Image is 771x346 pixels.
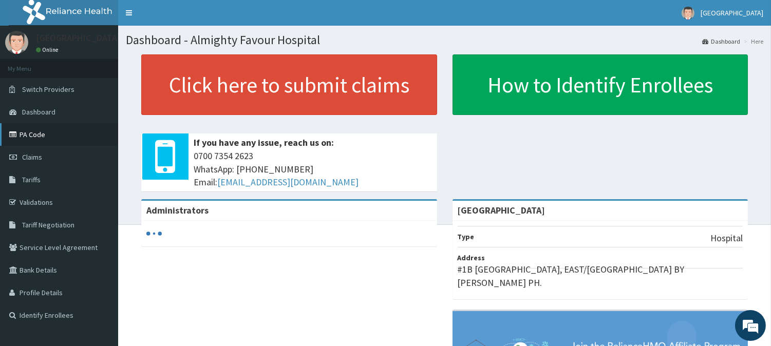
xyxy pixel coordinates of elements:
img: User Image [5,31,28,54]
span: Dashboard [22,107,55,117]
span: Tariff Negotiation [22,220,74,229]
span: Claims [22,152,42,162]
h1: Dashboard - Almighty Favour Hospital [126,33,763,47]
p: [GEOGRAPHIC_DATA] [36,33,121,43]
p: #1B [GEOGRAPHIC_DATA], EAST/[GEOGRAPHIC_DATA] BY [PERSON_NAME] PH. [458,263,743,289]
a: Online [36,46,61,53]
p: Hospital [710,232,743,245]
b: Administrators [146,204,209,216]
b: Address [458,253,485,262]
a: Click here to submit claims [141,54,437,115]
img: User Image [682,7,694,20]
a: Dashboard [702,37,740,46]
span: [GEOGRAPHIC_DATA] [701,8,763,17]
a: How to Identify Enrollees [453,54,748,115]
b: If you have any issue, reach us on: [194,137,334,148]
svg: audio-loading [146,226,162,241]
span: Tariffs [22,175,41,184]
strong: [GEOGRAPHIC_DATA] [458,204,546,216]
span: 0700 7354 2623 WhatsApp: [PHONE_NUMBER] Email: [194,149,432,189]
span: Switch Providers [22,85,74,94]
li: Here [741,37,763,46]
a: [EMAIL_ADDRESS][DOMAIN_NAME] [217,176,359,188]
b: Type [458,232,475,241]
